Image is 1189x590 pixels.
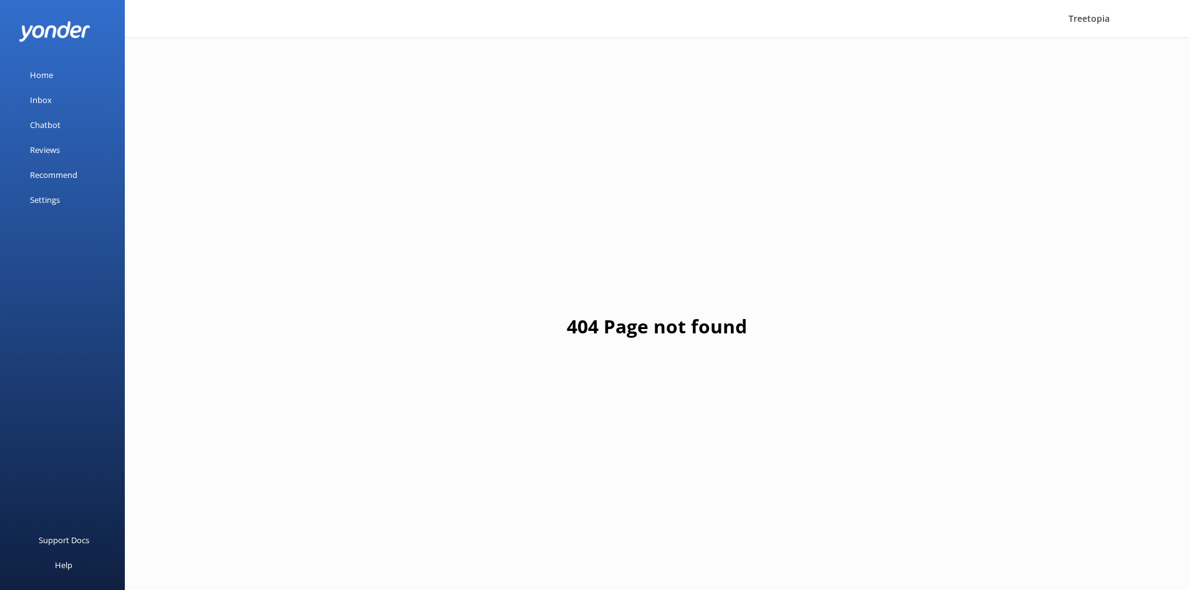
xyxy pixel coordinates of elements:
h1: 404 Page not found [567,312,747,342]
div: Support Docs [39,528,89,553]
div: Inbox [30,87,52,112]
div: Help [55,553,72,578]
div: Chatbot [30,112,61,137]
div: Recommend [30,162,77,187]
img: yonder-white-logo.png [19,21,91,42]
div: Home [30,62,53,87]
div: Settings [30,187,60,212]
div: Reviews [30,137,60,162]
